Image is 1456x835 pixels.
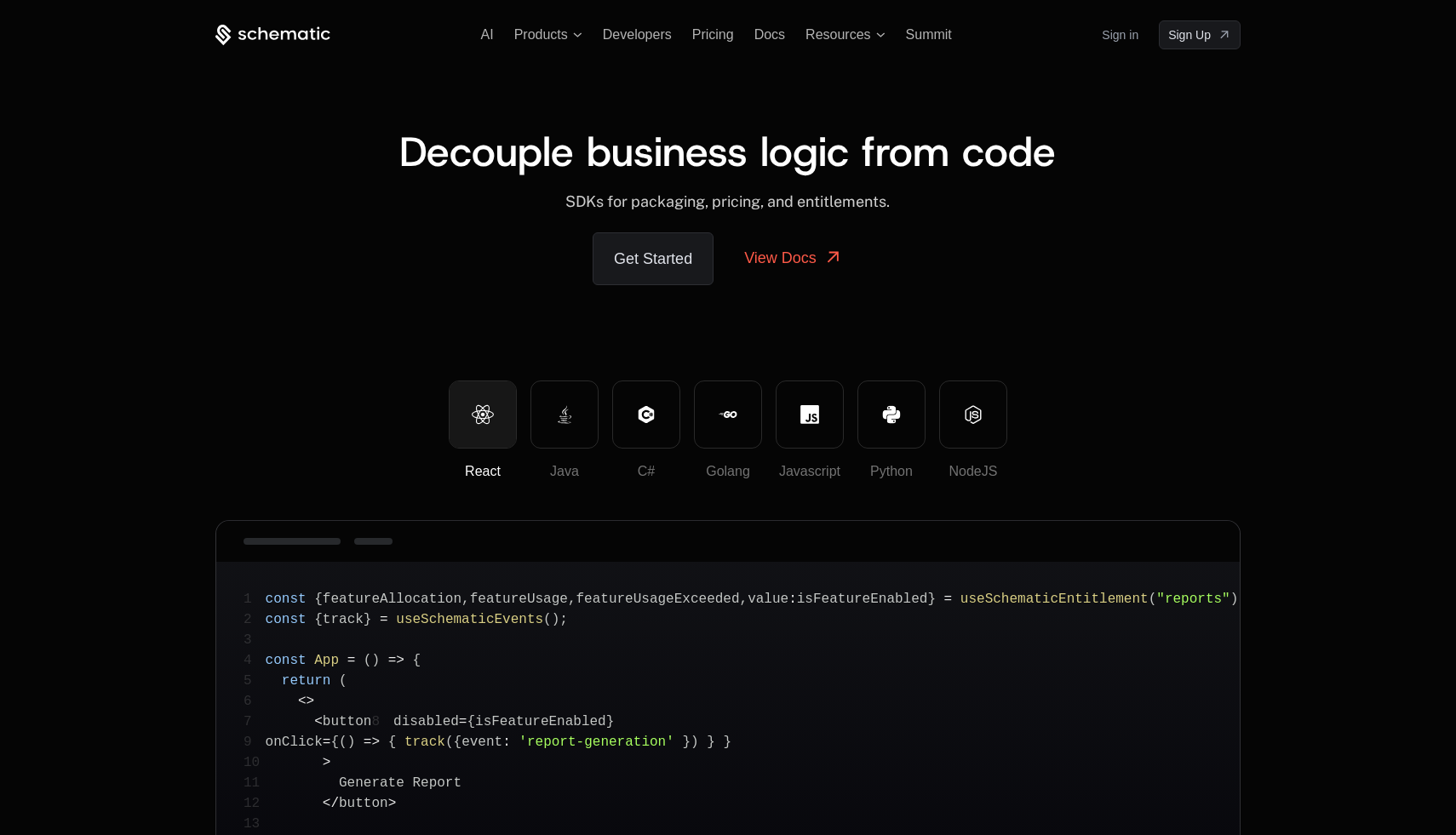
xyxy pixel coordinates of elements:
[388,735,397,750] span: {
[396,612,543,627] span: useSchematicEvents
[244,691,266,712] span: 6
[282,673,331,689] span: return
[1168,26,1211,43] span: Sign Up
[857,380,926,449] button: Python
[244,609,266,630] span: 2
[514,27,568,43] span: Products
[694,380,762,449] button: Golang
[944,592,953,607] span: =
[707,735,715,750] span: }
[339,796,388,811] span: button
[777,461,843,482] div: Javascript
[323,735,331,750] span: =
[339,673,347,689] span: (
[565,192,890,210] span: SDKs for packaging, pricing, and entitlements.
[244,712,266,732] span: 7
[323,714,372,729] span: button
[543,612,552,627] span: (
[531,461,598,482] div: Java
[298,694,307,709] span: <
[1230,592,1239,607] span: )
[695,461,761,482] div: Golang
[307,694,315,709] span: >
[445,735,454,750] span: (
[805,27,870,43] span: Resources
[1102,21,1138,49] a: Sign in
[323,592,461,607] span: featureAllocation
[939,380,1007,449] button: NodeJS
[244,814,273,834] span: 13
[858,461,925,482] div: Python
[323,612,364,627] span: track
[266,735,323,750] span: onClick
[691,735,699,750] span: )
[388,653,404,668] span: =>
[940,461,1006,482] div: NodeJS
[364,612,372,627] span: }
[339,775,404,791] span: Generate
[776,380,844,449] button: Javascript
[399,124,1056,179] span: Decouple business logic from code
[244,793,273,814] span: 12
[244,630,266,650] span: 3
[266,592,307,607] span: const
[388,796,397,811] span: >
[470,592,568,607] span: featureUsage
[723,735,731,750] span: }
[314,612,323,627] span: {
[371,653,380,668] span: )
[412,775,461,791] span: Report
[603,27,672,42] a: Developers
[475,714,606,729] span: isFeatureEnabled
[244,671,266,691] span: 5
[467,714,475,729] span: {
[266,612,307,627] span: const
[754,27,785,42] a: Docs
[552,612,560,627] span: )
[927,592,936,607] span: }
[692,27,734,42] a: Pricing
[740,592,748,607] span: ,
[748,592,788,607] span: value
[502,735,511,750] span: :
[371,712,393,732] span: 8
[788,592,797,607] span: :
[244,589,266,609] span: 1
[724,232,863,283] a: View Docs
[454,735,462,750] span: {
[244,732,266,752] span: 9
[323,755,331,770] span: >
[568,592,576,607] span: ,
[449,380,517,449] button: React
[519,735,674,750] span: 'report-generation'
[393,714,459,729] span: disabled
[347,735,356,750] span: )
[906,27,952,42] a: Summit
[330,735,339,750] span: {
[1238,592,1247,607] span: ;
[606,714,615,729] span: }
[314,714,323,729] span: <
[1149,592,1157,607] span: (
[559,612,568,627] span: ;
[404,735,445,750] span: track
[459,714,467,729] span: =
[244,773,273,793] span: 11
[461,592,470,607] span: ,
[576,592,740,607] span: featureUsageExceeded
[481,27,494,42] a: AI
[461,735,502,750] span: event
[1156,592,1230,607] span: "reports"
[1159,20,1241,49] a: [object Object]
[612,380,680,449] button: C#
[364,653,372,668] span: (
[314,592,323,607] span: {
[797,592,928,607] span: isFeatureEnabled
[266,653,307,668] span: const
[244,650,266,671] span: 4
[330,796,339,811] span: /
